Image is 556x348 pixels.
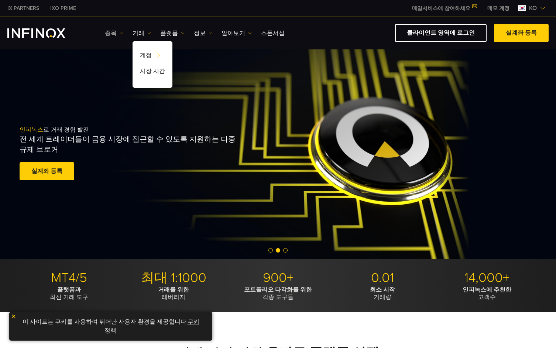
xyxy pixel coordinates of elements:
strong: 포트폴리오 다각화를 위한 [244,286,312,293]
p: 900+ [229,270,327,286]
p: 14,000+ [437,270,536,286]
p: 고객수 [437,286,536,301]
span: Go to slide 1 [268,248,273,253]
a: INFINOX MENU [482,4,515,12]
p: 레버리지 [124,286,223,301]
a: 스폰서십 [261,29,285,38]
a: 정보 [194,29,212,38]
span: ko [526,4,540,13]
p: 최신 거래 도구 [20,286,119,301]
span: Go to slide 3 [283,248,288,253]
a: 계정 [133,49,172,65]
img: yellow close icon [11,314,16,319]
p: 최대 1:1000 [124,270,223,286]
a: 클라이언트 영역에 로그인 [395,24,487,42]
a: 실계좌 등록 [494,24,549,42]
p: MT4/5 [20,270,119,286]
a: INFINOX [45,4,82,12]
a: 플랫폼 [160,29,185,38]
strong: 플랫폼과 [57,286,81,293]
p: 전 세계 트레이더들이 금융 시장에 접근할 수 있도록 지원하는 다중 규제 브로커 [20,134,239,155]
a: 종목 [105,29,123,38]
span: Go to slide 2 [276,248,280,253]
strong: 인피녹스에 추천한 [463,286,511,293]
a: INFINOX [2,4,45,12]
div: 로 거래 경험 발전 [20,114,294,194]
a: 알아보기 [222,29,252,38]
span: 인피녹스 [20,126,43,133]
p: 거래량 [333,286,432,301]
p: 각종 도구들 [229,286,327,301]
a: 실계좌 등록 [20,162,74,180]
a: 메일서비스에 참여하세요 [406,5,482,11]
strong: 거래를 위한 [158,286,189,293]
p: 0.01 [333,270,432,286]
a: 거래 [133,29,151,38]
a: 시장 시간 [133,65,172,80]
p: 이 사이트는 쿠키를 사용하여 뛰어난 사용자 환경을 제공합니다. . [13,316,209,337]
a: INFINOX Logo [7,28,83,38]
strong: 최소 시작 [370,286,395,293]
